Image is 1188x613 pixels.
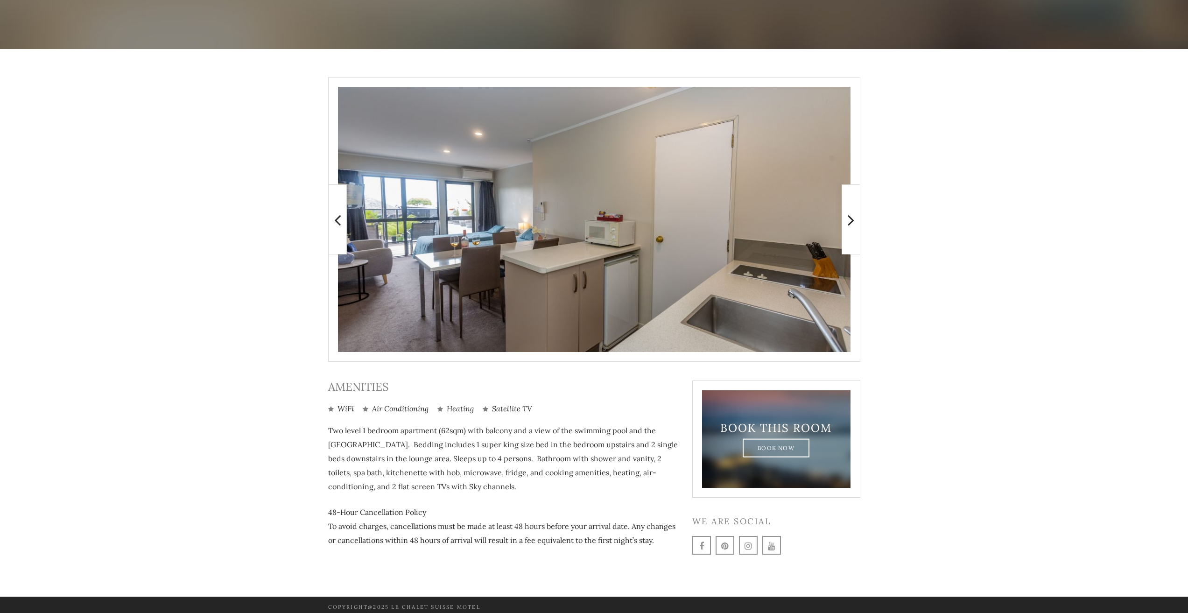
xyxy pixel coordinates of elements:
[328,602,587,612] p: Copyright@2025 Le Chalet suisse Motel
[328,505,678,547] p: 48-Hour Cancellation Policy To avoid charges, cancellations must be made at least 48 hours before...
[437,403,474,414] li: Heating
[328,403,354,414] li: WiFi
[718,421,834,435] h3: Book This Room
[692,516,860,527] h3: We are social
[743,438,809,457] a: Book Now
[328,423,678,493] p: Two level 1 bedroom apartment (62sqm) with balcony and a view of the swimming pool and the [GEOGR...
[483,403,532,414] li: Satellite TV
[363,403,429,414] li: Air Conditioning
[328,380,678,394] h3: Amenities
